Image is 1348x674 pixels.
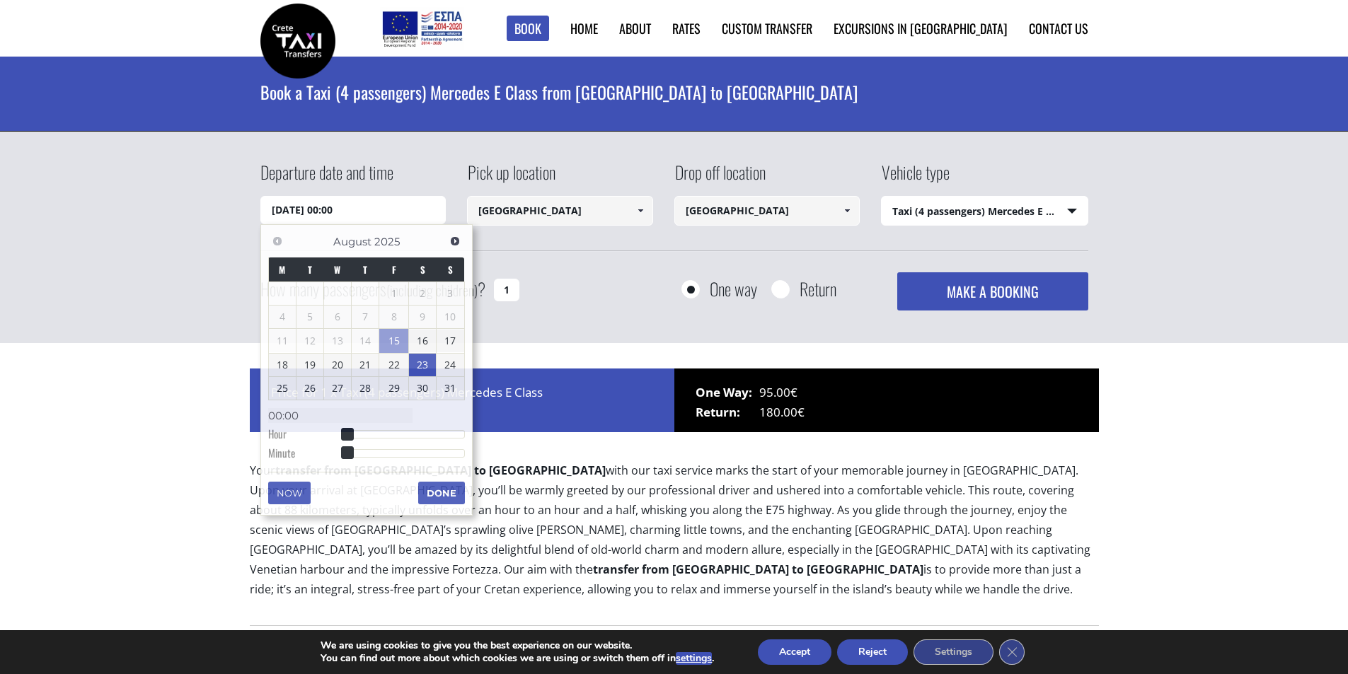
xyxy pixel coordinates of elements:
[308,262,312,277] span: Tuesday
[420,262,425,277] span: Saturday
[437,282,463,305] span: 3
[409,354,436,376] a: 23
[260,32,335,47] a: Crete Taxi Transfers | Book a Taxi transfer from Heraklion airport to Rethymnon city | Crete Taxi...
[260,4,335,79] img: Crete Taxi Transfers | Book a Taxi transfer from Heraklion airport to Rethymnon city | Crete Taxi...
[437,330,463,352] a: 17
[250,368,674,432] div: Price for 1 x Taxi (4 passengers) Mercedes E Class
[379,282,408,305] span: 1
[897,272,1088,310] button: MAKE A BOOKING
[758,639,831,665] button: Accept
[269,354,296,376] a: 18
[914,639,993,665] button: Settings
[837,639,908,665] button: Reject
[324,330,351,352] span: 13
[449,236,461,247] span: Next
[324,354,351,376] a: 20
[696,383,759,402] span: One Way:
[296,377,323,400] a: 26
[324,377,351,400] a: 27
[696,402,759,422] span: Return:
[437,354,463,376] a: 24
[352,354,379,376] a: 21
[409,282,436,305] span: 2
[1029,19,1088,37] a: Contact us
[409,377,436,400] a: 30
[722,19,812,37] a: Custom Transfer
[334,262,340,277] span: Wednesday
[296,306,323,328] span: 5
[446,232,465,251] a: Next
[999,639,1025,665] button: Close GDPR Cookie Banner
[834,19,1008,37] a: Excursions in [GEOGRAPHIC_DATA]
[352,377,379,400] a: 28
[379,329,408,353] a: 15
[260,57,1088,127] h1: Book a Taxi (4 passengers) Mercedes E Class from [GEOGRAPHIC_DATA] to [GEOGRAPHIC_DATA]
[467,160,555,196] label: Pick up location
[418,482,465,504] button: Done
[628,196,652,226] a: Show All Items
[570,19,598,37] a: Home
[379,377,408,400] a: 29
[881,160,950,196] label: Vehicle type
[333,235,371,248] span: August
[250,460,1099,611] p: Your with our taxi service marks the start of your memorable journey in [GEOGRAPHIC_DATA]. Upon y...
[467,196,653,226] input: Select pickup location
[619,19,651,37] a: About
[710,280,757,298] label: One way
[269,330,296,352] span: 11
[379,354,408,376] a: 22
[260,160,393,196] label: Departure date and time
[324,306,351,328] span: 6
[321,652,714,665] p: You can find out more about which cookies we are using or switch them off in .
[272,236,283,247] span: Previous
[321,639,714,652] p: We are using cookies to give you the best experience on our website.
[437,306,463,328] span: 10
[352,330,379,352] span: 14
[379,306,408,328] span: 8
[437,377,463,400] a: 31
[674,368,1099,432] div: 95.00€ 180.00€
[374,235,400,248] span: 2025
[269,377,296,400] a: 25
[507,16,549,42] a: Book
[296,330,323,352] span: 12
[674,196,860,226] input: Select drop-off location
[409,306,436,328] span: 9
[800,280,836,298] label: Return
[672,19,701,37] a: Rates
[674,160,766,196] label: Drop off location
[268,426,347,445] dt: Hour
[836,196,859,226] a: Show All Items
[448,262,453,277] span: Sunday
[593,562,923,577] b: transfer from [GEOGRAPHIC_DATA] to [GEOGRAPHIC_DATA]
[279,262,285,277] span: Monday
[409,330,436,352] a: 16
[363,262,367,277] span: Thursday
[882,197,1088,226] span: Taxi (4 passengers) Mercedes E Class
[268,446,347,464] dt: Minute
[352,306,379,328] span: 7
[392,262,396,277] span: Friday
[676,652,712,665] button: settings
[268,232,287,251] a: Previous
[269,306,296,328] span: 4
[268,482,311,504] button: Now
[380,7,464,50] img: e-bannersEUERDF180X90.jpg
[296,354,323,376] a: 19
